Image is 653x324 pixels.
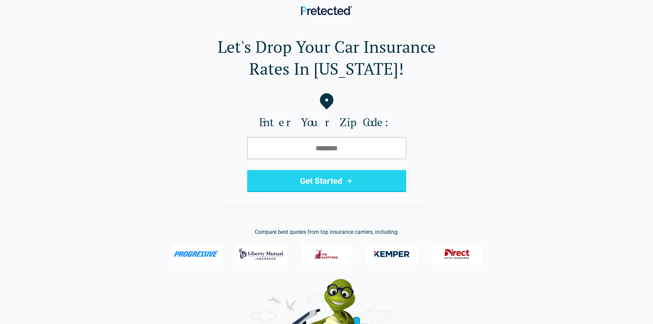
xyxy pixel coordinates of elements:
[11,228,642,236] p: Compare best quotes from top insurance carriers, including:
[247,170,406,192] button: Get Started
[239,245,284,263] img: Liberty Mutual
[369,245,414,263] img: Kemper
[173,251,219,257] img: Progressive
[11,115,642,129] label: Enter Your Zip Code:
[310,245,343,263] img: The Hartford
[440,245,474,263] img: Direct General
[11,36,642,80] h1: Let's Drop Your Car Insurance Rates In [US_STATE]!
[301,6,352,15] img: Pretected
